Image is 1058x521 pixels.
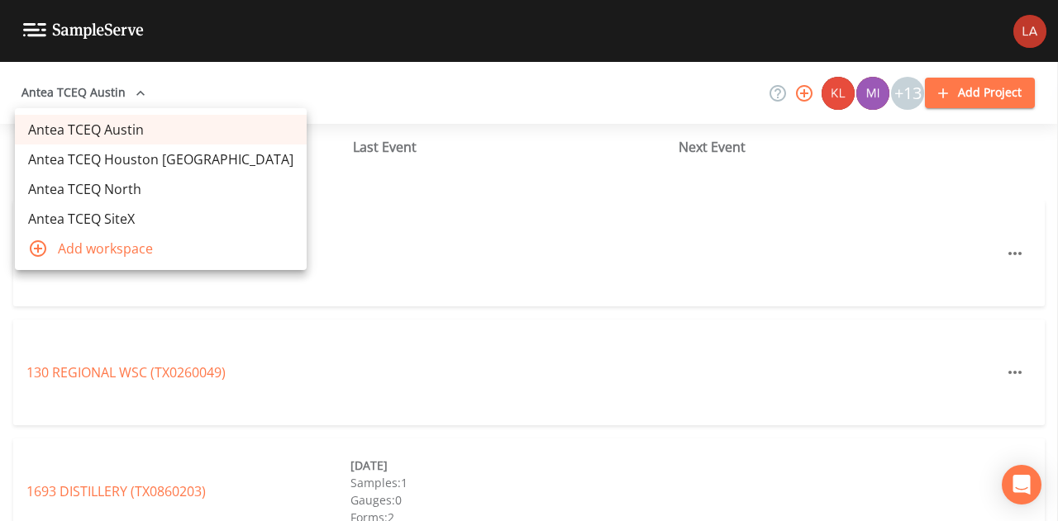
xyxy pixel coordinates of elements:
a: Antea TCEQ North [15,174,307,204]
div: Open Intercom Messenger [1002,465,1041,504]
a: Antea TCEQ Austin [15,115,307,144]
a: Antea TCEQ Houston [GEOGRAPHIC_DATA] [15,144,307,174]
a: Antea TCEQ SiteX [15,204,307,234]
span: Add workspace [58,239,293,258]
